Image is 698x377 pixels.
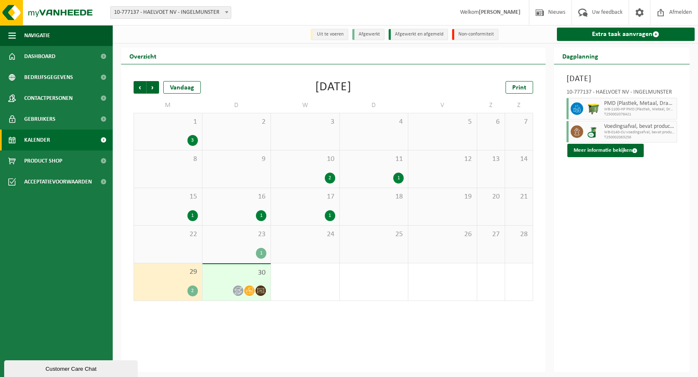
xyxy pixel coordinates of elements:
span: 10-777137 - HAELVOET NV - INGELMUNSTER [110,6,231,19]
div: Vandaag [163,81,201,94]
img: WB-0140-CU [587,125,600,138]
span: 27 [481,230,501,239]
span: 23 [207,230,267,239]
iframe: chat widget [4,359,139,377]
span: 9 [207,155,267,164]
div: 1 [256,210,266,221]
h3: [DATE] [566,73,678,85]
li: Non-conformiteit [452,29,498,40]
td: M [134,98,202,113]
span: 7 [509,117,529,127]
span: Gebruikers [24,109,56,130]
span: Voedingsafval, bevat producten van dierlijke oorsprong, onverpakt, categorie 3 [604,123,675,130]
span: 22 [138,230,198,239]
span: 24 [275,230,335,239]
div: 3 [187,135,198,146]
span: WB-1100-HP PMD (Plastiek, Metaal, Drankkartons) (bedrijven) [604,107,675,112]
span: Contactpersonen [24,88,73,109]
li: Uit te voeren [311,29,348,40]
span: 18 [344,192,404,201]
span: 8 [138,155,198,164]
h2: Dagplanning [554,48,607,64]
span: Product Shop [24,150,62,171]
li: Afgewerkt en afgemeld [389,29,448,40]
td: D [202,98,271,113]
span: Vorige [134,81,146,94]
h2: Overzicht [121,48,165,64]
div: [DATE] [315,81,352,94]
span: 5 [412,117,473,127]
span: 13 [481,155,501,164]
span: Navigatie [24,25,50,46]
span: 12 [412,155,473,164]
span: 2 [207,117,267,127]
span: 19 [412,192,473,201]
span: 4 [344,117,404,127]
td: Z [477,98,505,113]
span: 26 [412,230,473,239]
span: Acceptatievoorwaarden [24,171,92,192]
span: 28 [509,230,529,239]
span: Kalender [24,130,50,150]
span: 15 [138,192,198,201]
div: 1 [325,210,335,221]
a: Print [506,81,533,94]
td: Z [505,98,533,113]
li: Afgewerkt [352,29,384,40]
span: 14 [509,155,529,164]
span: 20 [481,192,501,201]
span: T250002063256 [604,135,675,140]
div: 2 [325,173,335,183]
strong: [PERSON_NAME] [479,9,521,15]
span: 6 [481,117,501,127]
span: Volgende [147,81,159,94]
a: Extra taak aanvragen [557,28,695,41]
td: W [271,98,340,113]
img: WB-1100-HPE-GN-50 [587,102,600,115]
span: 3 [275,117,335,127]
td: V [408,98,477,113]
span: 1 [138,117,198,127]
span: 21 [509,192,529,201]
div: 10-777137 - HAELVOET NV - INGELMUNSTER [566,89,678,98]
div: 1 [187,210,198,221]
span: Print [512,84,526,91]
span: 11 [344,155,404,164]
div: 1 [393,173,404,183]
span: Dashboard [24,46,56,67]
div: 1 [256,248,266,259]
span: 25 [344,230,404,239]
span: 16 [207,192,267,201]
div: 2 [187,285,198,296]
span: 29 [138,267,198,277]
span: Bedrijfsgegevens [24,67,73,88]
span: T250002078421 [604,112,675,117]
span: WB-0140-CU voedingsafval, bevat producten van dierlijke oors [604,130,675,135]
span: 10 [275,155,335,164]
td: D [340,98,409,113]
span: 17 [275,192,335,201]
span: PMD (Plastiek, Metaal, Drankkartons) (bedrijven) [604,100,675,107]
button: Meer informatie bekijken [567,144,644,157]
span: 30 [207,268,267,278]
span: 10-777137 - HAELVOET NV - INGELMUNSTER [111,7,231,18]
